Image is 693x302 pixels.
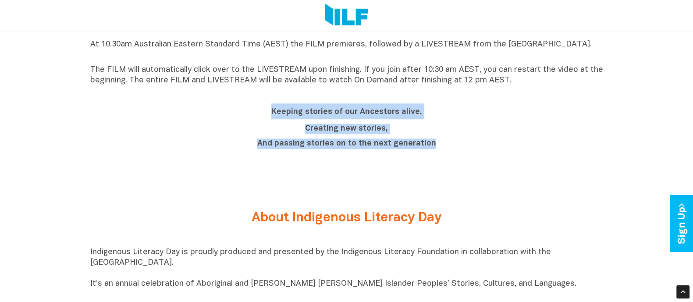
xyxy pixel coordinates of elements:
p: The FILM will automatically click over to the LIVESTREAM upon finishing. If you join after 10:30 ... [90,65,603,86]
img: Logo [325,4,368,27]
b: And passing stories on to the next generation [257,140,436,147]
h2: About Indigenous Literacy Day [182,211,511,225]
p: At 10.30am Australian Eastern Standard Time (AEST) the FILM premieres, followed by a LIVESTREAM f... [90,39,603,60]
b: Creating new stories, [305,125,388,132]
div: Scroll Back to Top [676,285,689,298]
b: Keeping stories of our Ancestors alive, [271,108,422,116]
p: Indigenous Literacy Day is proudly produced and presented by the Indigenous Literacy Foundation i... [90,247,603,300]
